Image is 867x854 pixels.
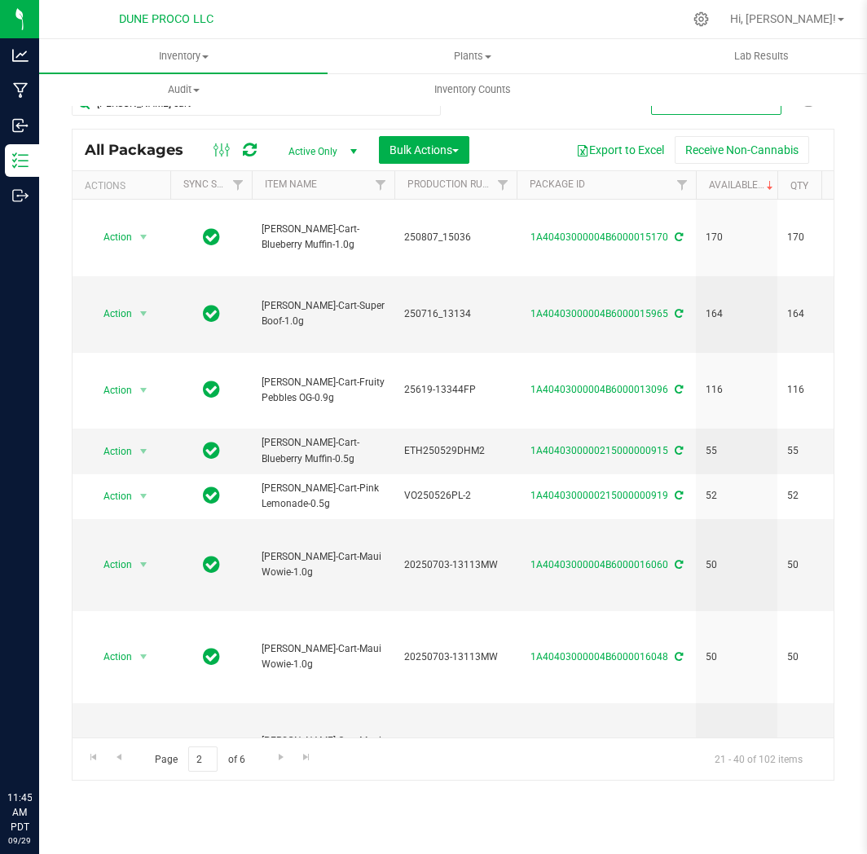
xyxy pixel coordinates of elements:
[203,439,220,462] span: In Sync
[702,746,816,771] span: 21 - 40 of 102 items
[39,73,328,107] a: Audit
[134,645,154,668] span: select
[530,490,668,501] a: 1A4040300000215000000919
[262,435,385,466] span: [PERSON_NAME]-Cart-Blueberry Muffin-0.5g
[530,651,668,663] a: 1A40403000004B6000016048
[669,171,696,199] a: Filter
[730,12,836,25] span: Hi, [PERSON_NAME]!
[328,73,616,107] a: Inventory Counts
[12,82,29,99] inline-svg: Manufacturing
[672,308,683,319] span: Sync from Compliance System
[328,49,615,64] span: Plants
[262,549,385,580] span: [PERSON_NAME]-Cart-Maui Wowie-1.0g
[790,180,808,191] a: Qty
[12,152,29,169] inline-svg: Inventory
[404,557,507,573] span: 20250703-13113MW
[89,302,133,325] span: Action
[203,645,220,668] span: In Sync
[134,485,154,508] span: select
[367,171,394,199] a: Filter
[269,746,293,768] a: Go to the next page
[691,11,711,27] div: Manage settings
[672,651,683,663] span: Sync from Compliance System
[141,746,258,772] span: Page of 6
[295,746,319,768] a: Go to the last page
[262,298,385,329] span: [PERSON_NAME]-Cart-Super Boof-1.0g
[203,378,220,401] span: In Sync
[404,230,507,245] span: 250807_15036
[530,308,668,319] a: 1A40403000004B6000015965
[188,746,218,772] input: 2
[12,117,29,134] inline-svg: Inbound
[7,790,32,834] p: 11:45 AM PDT
[404,382,507,398] span: 25619-13344FP
[81,746,105,768] a: Go to the first page
[203,226,220,249] span: In Sync
[107,746,130,768] a: Go to the previous page
[203,302,220,325] span: In Sync
[404,306,507,322] span: 250716_13134
[672,445,683,456] span: Sync from Compliance System
[328,39,616,73] a: Plants
[706,306,768,322] span: 164
[412,82,533,97] span: Inventory Counts
[89,226,133,249] span: Action
[672,559,683,570] span: Sync from Compliance System
[40,82,327,97] span: Audit
[706,557,768,573] span: 50
[134,302,154,325] span: select
[134,226,154,249] span: select
[787,382,849,398] span: 116
[530,384,668,395] a: 1A40403000004B6000013096
[134,379,154,402] span: select
[183,178,246,190] a: Sync Status
[530,445,668,456] a: 1A4040300000215000000915
[12,187,29,204] inline-svg: Outbound
[389,143,459,156] span: Bulk Actions
[119,12,213,26] span: DUNE PROCO LLC
[706,443,768,459] span: 55
[706,382,768,398] span: 116
[672,490,683,501] span: Sync from Compliance System
[39,39,328,73] a: Inventory
[404,443,507,459] span: ETH250529DHM2
[262,733,385,764] span: [PERSON_NAME]-Cart-Maui Wowie-1.0g
[787,557,849,573] span: 50
[89,440,133,463] span: Action
[89,379,133,402] span: Action
[787,306,849,322] span: 164
[706,649,768,665] span: 50
[262,375,385,406] span: [PERSON_NAME]-Cart-Fruity Pebbles OG-0.9g
[706,488,768,504] span: 52
[787,443,849,459] span: 55
[407,178,490,190] a: Production Run
[530,231,668,243] a: 1A40403000004B6000015170
[566,136,675,164] button: Export to Excel
[787,230,849,245] span: 170
[262,222,385,253] span: [PERSON_NAME]-Cart-Blueberry Muffin-1.0g
[706,230,768,245] span: 170
[225,171,252,199] a: Filter
[787,488,849,504] span: 52
[89,645,133,668] span: Action
[530,559,668,570] a: 1A40403000004B6000016060
[262,641,385,672] span: [PERSON_NAME]-Cart-Maui Wowie-1.0g
[675,136,809,164] button: Receive Non-Cannabis
[39,49,328,64] span: Inventory
[134,553,154,576] span: select
[379,136,469,164] button: Bulk Actions
[89,553,133,576] span: Action
[490,171,517,199] a: Filter
[530,178,585,190] a: Package ID
[203,484,220,507] span: In Sync
[672,231,683,243] span: Sync from Compliance System
[203,553,220,576] span: In Sync
[404,649,507,665] span: 20250703-13113MW
[787,649,849,665] span: 50
[85,180,164,191] div: Actions
[16,724,65,773] iframe: Resource center
[672,384,683,395] span: Sync from Compliance System
[85,141,200,159] span: All Packages
[709,179,777,191] a: Available
[12,47,29,64] inline-svg: Analytics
